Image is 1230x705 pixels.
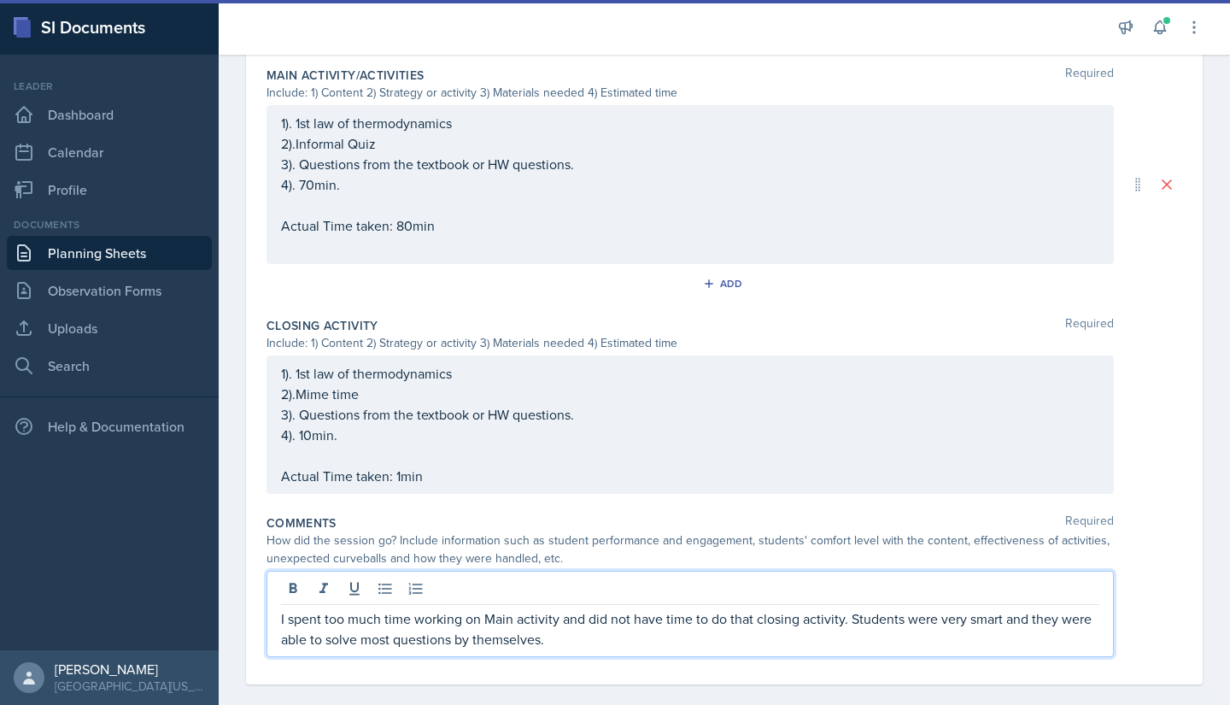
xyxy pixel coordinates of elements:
button: Add [697,271,753,297]
label: Comments [266,514,337,532]
a: Uploads [7,311,212,345]
a: Profile [7,173,212,207]
p: 4). 10min. [281,425,1099,445]
a: Calendar [7,135,212,169]
span: Required [1065,67,1114,84]
a: Observation Forms [7,273,212,308]
div: [GEOGRAPHIC_DATA][US_STATE] in [GEOGRAPHIC_DATA] [55,678,205,695]
p: 1). 1st law of thermodynamics [281,113,1099,133]
p: 2).Mime time [281,384,1099,404]
div: Include: 1) Content 2) Strategy or activity 3) Materials needed 4) Estimated time [266,334,1114,352]
p: 3). Questions from the textbook or HW questions. [281,154,1099,174]
div: Leader [7,79,212,94]
div: Include: 1) Content 2) Strategy or activity 3) Materials needed 4) Estimated time [266,84,1114,102]
div: Help & Documentation [7,409,212,444]
p: 2).Informal Quiz [281,133,1099,154]
label: Main Activity/Activities [266,67,424,84]
p: 1). 1st law of thermodynamics [281,363,1099,384]
a: Search [7,349,212,383]
div: Add [706,277,743,291]
p: Actual Time taken: 80min [281,215,1099,236]
p: Actual Time taken: 1min [281,466,1099,486]
a: Dashboard [7,97,212,132]
div: [PERSON_NAME] [55,661,205,678]
div: Documents [7,217,212,232]
div: How did the session go? Include information such as student performance and engagement, students'... [266,532,1114,567]
p: 3). Questions from the textbook or HW questions. [281,404,1099,425]
span: Required [1065,514,1114,532]
label: Closing Activity [266,317,378,334]
span: Required [1065,317,1114,334]
p: 4). 70min. [281,174,1099,195]
a: Planning Sheets [7,236,212,270]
